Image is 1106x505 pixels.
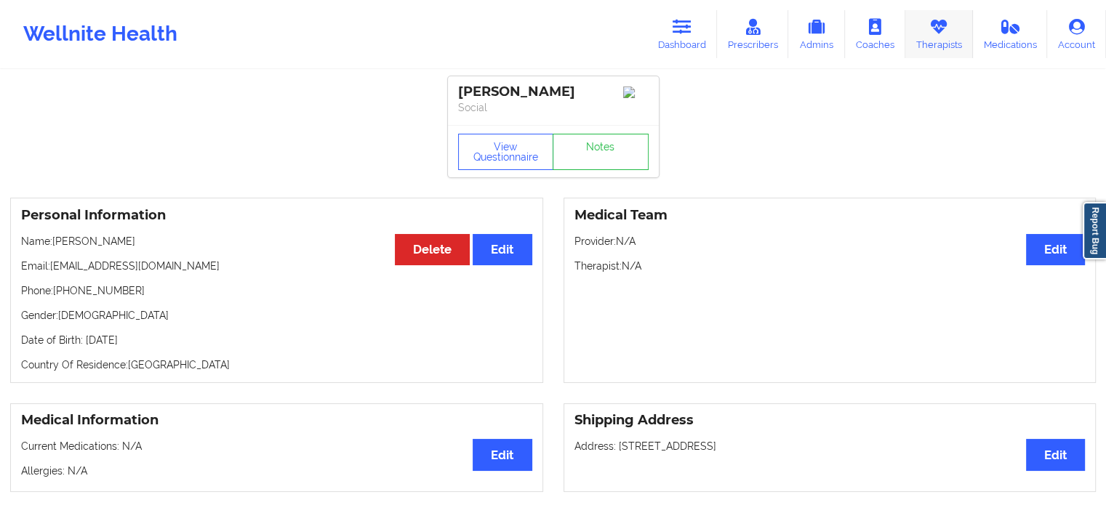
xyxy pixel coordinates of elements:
[574,259,1086,273] p: Therapist: N/A
[647,10,717,58] a: Dashboard
[473,234,532,265] button: Edit
[458,84,649,100] div: [PERSON_NAME]
[21,412,532,429] h3: Medical Information
[21,439,532,453] p: Current Medications: N/A
[21,234,532,249] p: Name: [PERSON_NAME]
[574,412,1086,429] h3: Shipping Address
[21,333,532,347] p: Date of Birth: [DATE]
[395,234,470,265] button: Delete
[845,10,905,58] a: Coaches
[574,234,1086,249] p: Provider: N/A
[717,10,789,58] a: Prescribers
[21,464,532,478] p: Allergies: N/A
[623,86,649,98] img: Image%2Fplaceholer-image.png
[21,308,532,323] p: Gender: [DEMOGRAPHIC_DATA]
[574,207,1086,224] h3: Medical Team
[788,10,845,58] a: Admins
[973,10,1048,58] a: Medications
[1047,10,1106,58] a: Account
[21,283,532,298] p: Phone: [PHONE_NUMBER]
[21,357,532,372] p: Country Of Residence: [GEOGRAPHIC_DATA]
[1083,202,1106,259] a: Report Bug
[1026,234,1085,265] button: Edit
[458,134,554,170] button: View Questionnaire
[574,439,1086,453] p: Address: [STREET_ADDRESS]
[905,10,973,58] a: Therapists
[553,134,649,170] a: Notes
[21,207,532,224] h3: Personal Information
[21,259,532,273] p: Email: [EMAIL_ADDRESS][DOMAIN_NAME]
[1026,439,1085,470] button: Edit
[473,439,532,470] button: Edit
[458,100,649,115] p: Social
